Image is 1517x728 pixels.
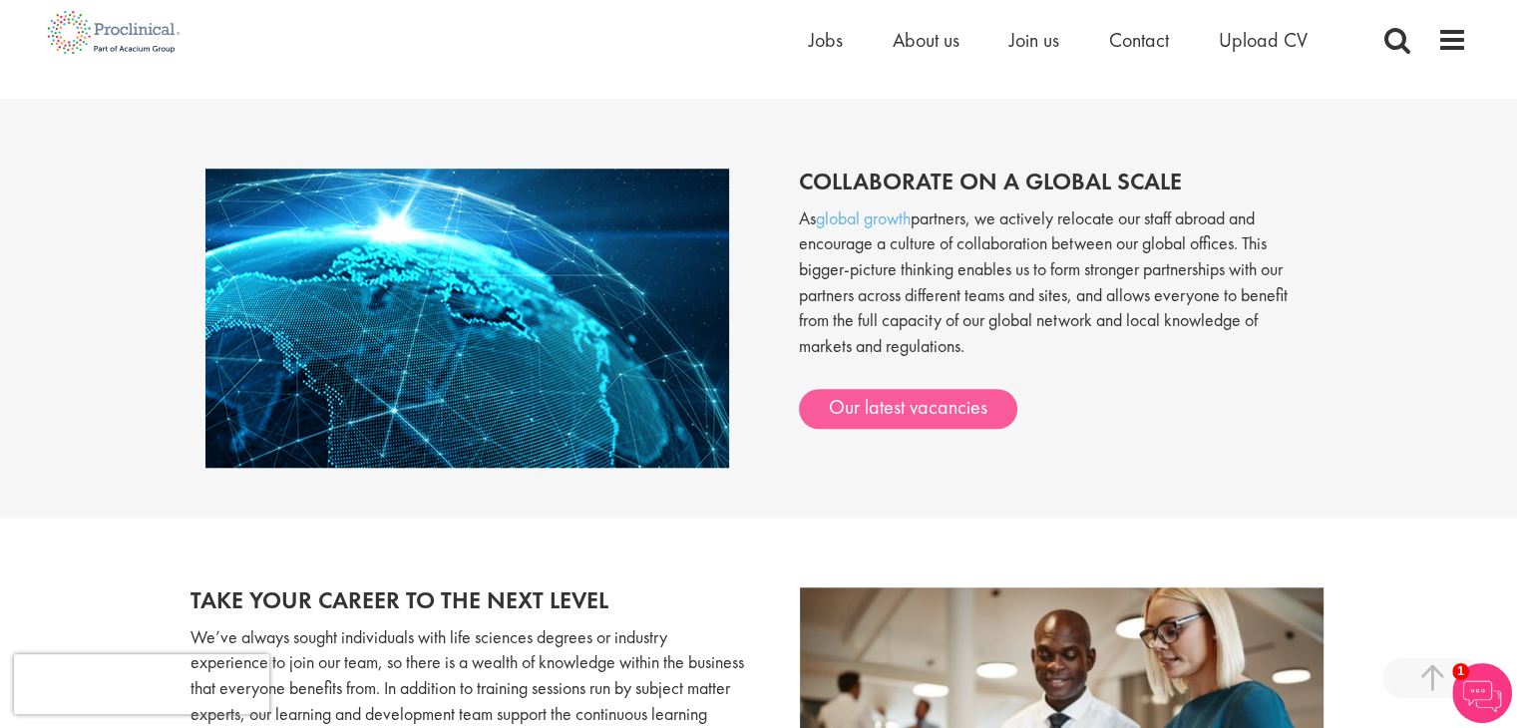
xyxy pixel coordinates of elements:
iframe: reCAPTCHA [14,654,269,714]
a: Upload CV [1219,27,1308,53]
a: Our latest vacancies [799,389,1017,429]
p: As partners, we actively relocate our staff abroad and encourage a culture of collaboration betwe... [799,205,1313,379]
a: Contact [1109,27,1169,53]
a: About us [893,27,959,53]
img: Chatbot [1452,663,1512,723]
h2: Take your career to the next level [190,587,744,613]
h2: Collaborate on a global scale [799,169,1313,194]
a: global growth [816,206,911,229]
a: Jobs [809,27,843,53]
span: 1 [1452,663,1469,680]
a: Join us [1009,27,1059,53]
